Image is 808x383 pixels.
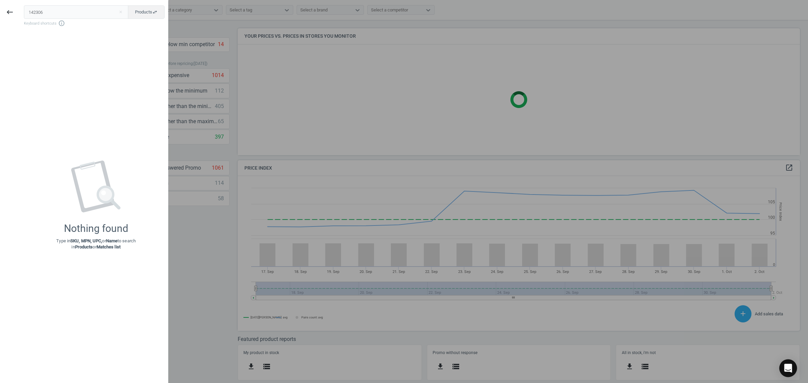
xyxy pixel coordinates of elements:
[2,4,18,20] button: keyboard_backspace
[128,5,165,19] button: Productsswap_horiz
[64,222,128,235] div: Nothing found
[152,9,158,15] i: swap_horiz
[56,238,136,250] p: Type in or to search in or
[106,238,117,243] strong: Name
[135,9,158,15] span: Products
[6,8,14,16] i: keyboard_backspace
[115,9,126,15] button: Close
[24,5,129,19] input: Enter the SKU or product name
[58,20,65,27] i: info_outline
[75,244,93,249] strong: Products
[70,238,102,243] strong: SKU, MPN, UPC,
[24,20,165,27] span: Keyboard shortcuts
[779,359,797,377] div: Open Intercom Messenger
[97,244,121,249] strong: Matches list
